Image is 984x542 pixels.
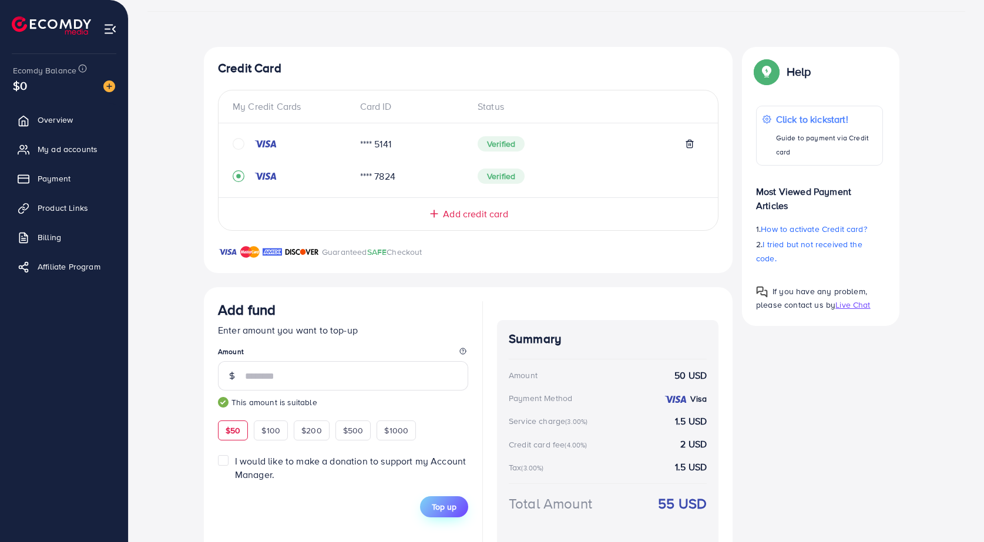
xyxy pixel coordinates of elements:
[664,395,687,404] img: credit
[367,246,387,258] span: SAFE
[9,108,119,132] a: Overview
[233,138,244,150] svg: circle
[38,261,100,272] span: Affiliate Program
[38,114,73,126] span: Overview
[261,425,280,436] span: $100
[509,415,591,427] div: Service charge
[478,136,525,152] span: Verified
[240,245,260,259] img: brand
[756,237,883,265] p: 2.
[218,397,229,408] img: guide
[254,139,277,149] img: credit
[343,425,364,436] span: $500
[38,202,88,214] span: Product Links
[233,100,351,113] div: My Credit Cards
[776,112,876,126] p: Click to kickstart!
[301,425,322,436] span: $200
[38,231,61,243] span: Billing
[38,173,70,184] span: Payment
[263,245,282,259] img: brand
[38,143,98,155] span: My ad accounts
[658,493,707,514] strong: 55 USD
[226,425,240,436] span: $50
[103,80,115,92] img: image
[565,440,587,450] small: (4.00%)
[521,463,543,473] small: (3.00%)
[13,65,76,76] span: Ecomdy Balance
[218,301,276,318] h3: Add fund
[675,415,707,428] strong: 1.5 USD
[674,369,707,382] strong: 50 USD
[756,175,883,213] p: Most Viewed Payment Articles
[509,493,592,514] div: Total Amount
[443,207,508,221] span: Add credit card
[9,167,119,190] a: Payment
[420,496,468,517] button: Top up
[9,196,119,220] a: Product Links
[218,346,468,361] legend: Amount
[756,285,867,311] span: If you have any problem, please contact us by
[384,425,408,436] span: $1000
[322,245,422,259] p: Guaranteed Checkout
[835,299,870,311] span: Live Chat
[675,460,707,474] strong: 1.5 USD
[680,437,707,451] strong: 2 USD
[218,396,468,408] small: This amount is suitable
[218,323,468,337] p: Enter amount you want to top-up
[509,462,548,473] div: Tax
[756,286,768,298] img: Popup guide
[509,392,572,404] div: Payment Method
[509,369,538,381] div: Amount
[468,100,704,113] div: Status
[103,22,117,36] img: menu
[9,137,119,161] a: My ad accounts
[285,245,319,259] img: brand
[787,65,811,79] p: Help
[776,131,876,159] p: Guide to payment via Credit card
[509,439,591,450] div: Credit card fee
[233,170,244,182] svg: record circle
[756,238,862,264] span: I tried but not received the code.
[218,245,237,259] img: brand
[509,332,707,346] h4: Summary
[761,223,867,235] span: How to activate Credit card?
[478,169,525,184] span: Verified
[565,417,587,426] small: (3.00%)
[756,222,883,236] p: 1.
[13,77,27,94] span: $0
[934,489,975,533] iframe: Chat
[9,225,119,249] a: Billing
[432,501,456,513] span: Top up
[254,171,277,181] img: credit
[690,393,707,405] strong: Visa
[218,61,718,76] h4: Credit Card
[351,100,469,113] div: Card ID
[235,455,466,481] span: I would like to make a donation to support my Account Manager.
[756,61,777,82] img: Popup guide
[9,255,119,278] a: Affiliate Program
[12,16,91,35] img: logo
